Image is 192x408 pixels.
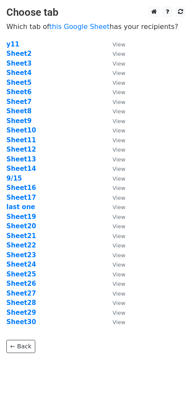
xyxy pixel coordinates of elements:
[113,252,125,259] small: View
[113,195,125,201] small: View
[104,280,125,287] a: View
[104,155,125,163] a: View
[6,88,31,96] a: Sheet6
[104,241,125,249] a: View
[113,319,125,325] small: View
[104,290,125,297] a: View
[104,165,125,172] a: View
[6,50,31,57] a: Sheet2
[113,271,125,278] small: View
[6,165,36,172] a: Sheet14
[104,88,125,96] a: View
[6,290,36,297] a: Sheet27
[6,117,31,125] a: Sheet9
[6,40,20,48] strong: y11
[104,107,125,115] a: View
[104,194,125,201] a: View
[6,98,31,106] strong: Sheet7
[104,98,125,106] a: View
[113,41,125,48] small: View
[6,318,36,326] strong: Sheet30
[113,60,125,67] small: View
[6,175,22,182] a: 9/15
[6,107,31,115] strong: Sheet8
[6,280,36,287] a: Sheet26
[6,261,36,268] a: Sheet24
[113,118,125,124] small: View
[6,60,31,67] a: Sheet3
[104,117,125,125] a: View
[6,126,36,134] strong: Sheet10
[6,340,35,353] a: ← Back
[104,175,125,182] a: View
[113,51,125,57] small: View
[6,309,36,316] a: Sheet29
[113,204,125,210] small: View
[104,50,125,57] a: View
[6,270,36,278] a: Sheet25
[113,175,125,182] small: View
[104,318,125,326] a: View
[6,203,35,211] a: last one
[113,185,125,191] small: View
[104,126,125,134] a: View
[113,108,125,115] small: View
[6,241,36,249] a: Sheet22
[104,251,125,259] a: View
[113,147,125,153] small: View
[104,146,125,153] a: View
[6,232,36,240] a: Sheet21
[104,232,125,240] a: View
[104,40,125,48] a: View
[113,223,125,230] small: View
[113,137,125,144] small: View
[113,300,125,306] small: View
[49,23,110,31] a: this Google Sheet
[104,309,125,316] a: View
[6,194,36,201] a: Sheet17
[6,213,36,221] a: Sheet19
[6,184,36,192] strong: Sheet16
[113,310,125,316] small: View
[113,261,125,268] small: View
[104,299,125,307] a: View
[113,214,125,220] small: View
[113,99,125,105] small: View
[6,136,36,144] a: Sheet11
[6,222,36,230] a: Sheet20
[104,261,125,268] a: View
[113,281,125,287] small: View
[104,213,125,221] a: View
[113,89,125,95] small: View
[6,299,36,307] a: Sheet28
[113,233,125,239] small: View
[104,270,125,278] a: View
[6,146,36,153] a: Sheet12
[6,6,186,19] h3: Choose tab
[104,60,125,67] a: View
[6,251,36,259] a: Sheet23
[6,79,31,86] a: Sheet5
[6,22,186,31] p: Which tab of has your recipients?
